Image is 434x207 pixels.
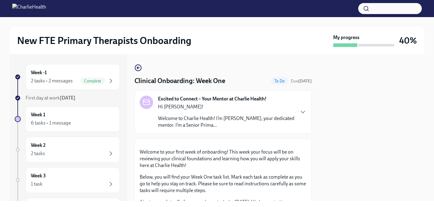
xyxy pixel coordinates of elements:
[31,150,45,157] div: 2 tasks
[15,167,120,193] a: Week 31 task
[399,35,417,46] h3: 40%
[31,172,46,179] h6: Week 3
[333,34,359,41] strong: My progress
[17,34,191,47] h2: New FTE Primary Therapists Onboarding
[31,181,42,187] div: 1 task
[26,95,75,101] span: First day at work
[158,96,267,102] strong: Excited to Connect – Your Mentor at Charlie Health!
[60,95,75,101] strong: [DATE]
[31,78,73,84] div: 2 tasks • 2 messages
[140,174,307,194] p: Below, you will find your Week One task list. Mark each task as complete as you go to help you st...
[31,111,45,118] h6: Week 1
[12,4,46,13] img: CharlieHealth
[31,69,47,76] h6: Week -1
[158,115,294,129] p: Welcome to Charlie Health! I’m [PERSON_NAME], your dedicated mentor. I’m a Senior Prima...
[291,78,312,84] span: Due
[15,137,120,162] a: Week 22 tasks
[271,79,288,83] span: To Do
[15,106,120,132] a: Week 16 tasks • 1 message
[158,103,294,110] p: Hi [PERSON_NAME]!
[140,149,307,169] p: Welcome to your first week of onboarding! This week your focus will be on reviewing your clinical...
[80,79,105,83] span: Complete
[31,120,71,126] div: 6 tasks • 1 message
[298,78,312,84] strong: [DATE]
[291,78,312,84] span: August 24th, 2025 07:00
[15,64,120,90] a: Week -12 tasks • 2 messagesComplete
[31,142,46,149] h6: Week 2
[15,95,120,101] a: First day at work[DATE]
[134,76,225,85] h4: Clinical Onboarding: Week One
